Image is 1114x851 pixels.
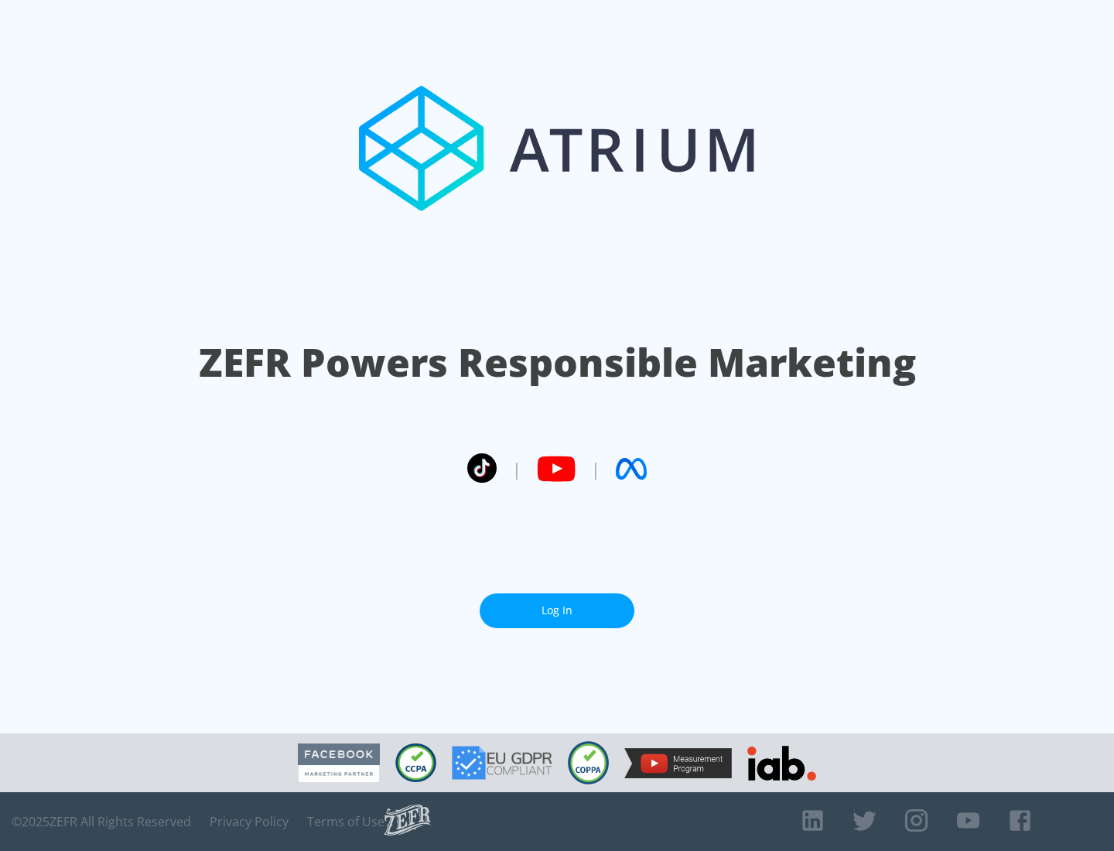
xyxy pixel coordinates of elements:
a: Privacy Policy [210,814,289,829]
img: CCPA Compliant [395,743,436,782]
img: GDPR Compliant [452,746,552,780]
a: Terms of Use [307,814,384,829]
h1: ZEFR Powers Responsible Marketing [199,336,916,389]
img: YouTube Measurement Program [624,748,732,778]
a: Log In [480,593,634,628]
span: © 2025 ZEFR All Rights Reserved [12,814,191,829]
span: | [512,457,521,480]
span: | [591,457,600,480]
img: IAB [747,746,816,781]
img: COPPA Compliant [568,741,609,784]
img: Facebook Marketing Partner [298,743,380,783]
